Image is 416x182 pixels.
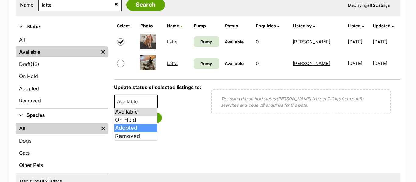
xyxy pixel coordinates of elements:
span: Displaying Listings [348,3,390,8]
a: [PERSON_NAME] [293,39,330,45]
a: All [16,34,108,45]
td: [DATE] [345,31,372,52]
a: Latte [167,39,178,45]
a: Enquiries [256,23,279,28]
a: Remove filter [99,46,108,57]
button: Species [16,112,108,119]
span: Bump [200,60,213,67]
a: Bump [194,58,219,69]
th: Photo [138,21,164,31]
li: On Hold [114,116,157,124]
span: Updated [373,23,390,28]
a: Name [167,23,182,28]
span: Available [225,39,244,44]
td: 0 [253,31,290,52]
span: Name [167,23,179,28]
th: Select [115,21,137,31]
button: Status [16,23,108,31]
th: Status [222,21,253,31]
a: Remove filter [99,123,108,134]
td: 0 [253,53,290,74]
a: Other Pets [16,160,108,170]
span: (13) [30,60,39,68]
a: All [16,123,99,134]
span: Listed by [293,23,312,28]
td: [DATE] [373,53,400,74]
a: Available [16,46,99,57]
a: [PERSON_NAME] [293,60,330,66]
li: Removed [114,132,157,140]
span: Available [225,61,244,66]
div: Species [16,122,108,173]
a: Dogs [16,135,108,146]
a: On Hold [16,71,108,82]
a: Draft [16,59,108,70]
li: Available [114,108,157,116]
a: Listed [348,23,364,28]
a: Cats [16,147,108,158]
a: Updated [373,23,394,28]
p: Tip: using the on hold status [PERSON_NAME] the pet listings from public searches and close off e... [221,95,381,108]
li: Adopted [114,124,157,132]
strong: all 2 [367,3,375,8]
th: Bump [191,21,222,31]
label: Name [20,2,33,8]
td: [DATE] [345,53,372,74]
div: Status [16,33,108,108]
span: Available [114,95,158,108]
span: Available [115,97,144,106]
span: translation missing: en.admin.listings.index.attributes.enquiries [256,23,276,28]
a: Listed by [293,23,315,28]
label: Update status of selected listings to: [114,84,201,90]
a: Bump [194,36,219,47]
a: Latte [167,60,178,66]
span: Bump [200,39,213,45]
a: Removed [16,95,108,106]
span: Listed [348,23,361,28]
a: Adopted [16,83,108,94]
td: [DATE] [373,31,400,52]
